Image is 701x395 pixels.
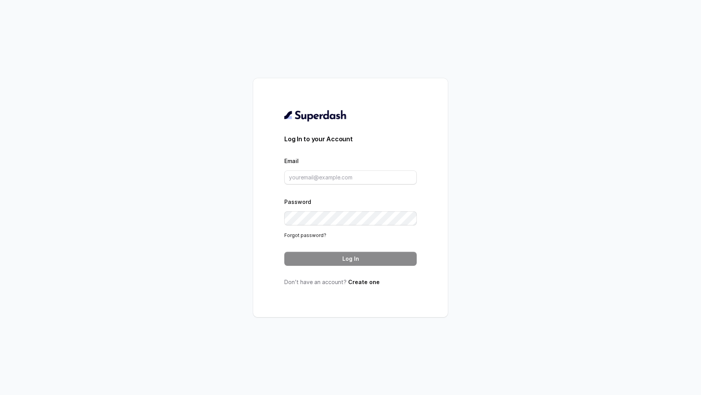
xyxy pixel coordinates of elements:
[284,109,347,122] img: light.svg
[284,198,311,205] label: Password
[348,279,380,285] a: Create one
[284,252,417,266] button: Log In
[284,134,417,144] h3: Log In to your Account
[284,232,326,238] a: Forgot password?
[284,158,299,164] label: Email
[284,278,417,286] p: Don’t have an account?
[284,170,417,184] input: youremail@example.com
